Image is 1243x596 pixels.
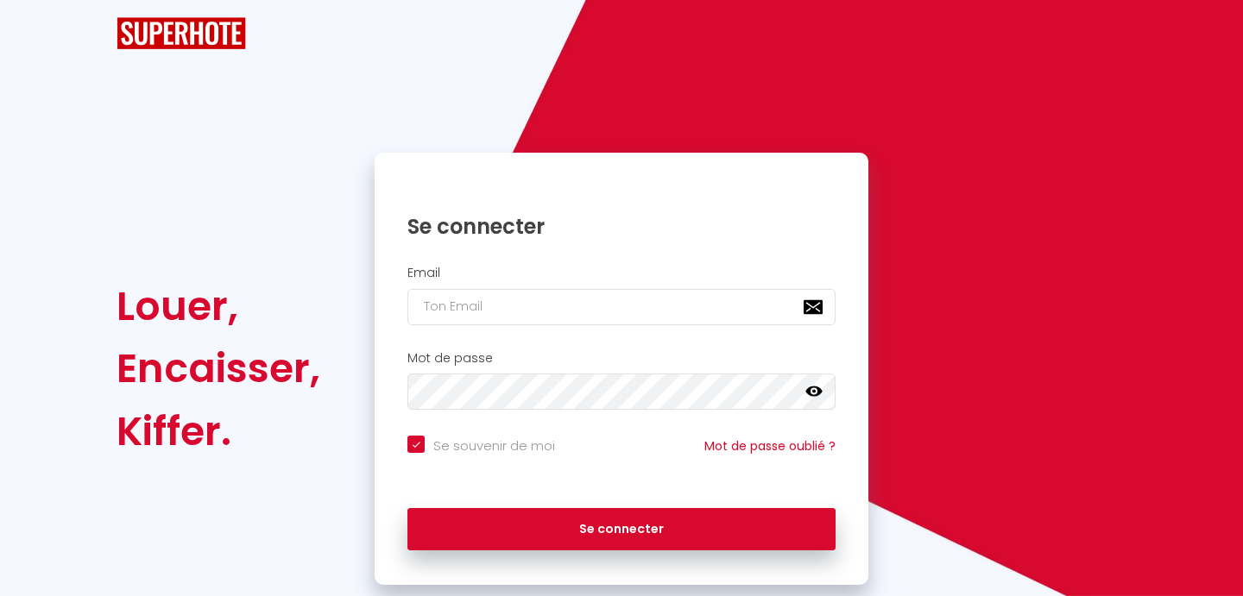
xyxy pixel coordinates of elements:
div: Louer, [117,275,320,337]
h1: Se connecter [407,213,836,240]
div: Encaisser, [117,337,320,399]
h2: Email [407,266,836,280]
img: SuperHote logo [117,17,246,49]
a: Mot de passe oublié ? [704,437,836,455]
input: Ton Email [407,289,836,325]
button: Se connecter [407,508,836,551]
div: Kiffer. [117,400,320,462]
h2: Mot de passe [407,351,836,366]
